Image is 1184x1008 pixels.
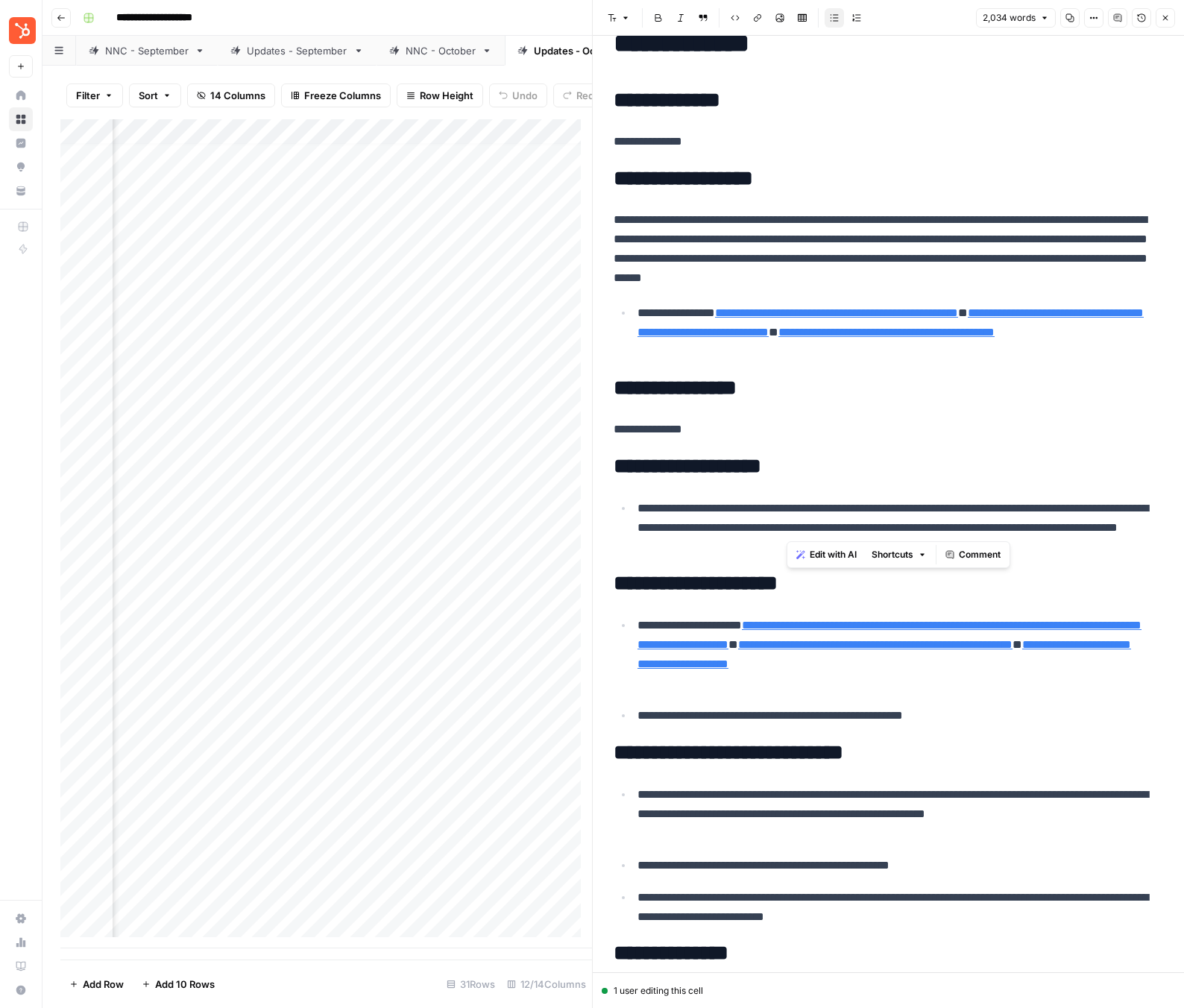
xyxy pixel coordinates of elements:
[139,88,158,103] span: Sort
[9,907,33,930] a: Settings
[66,84,123,107] button: Filter
[9,930,33,954] a: Usage
[210,88,265,103] span: 14 Columns
[576,88,600,103] span: Redo
[505,36,650,66] a: Updates - October
[76,36,218,66] a: NNC - September
[76,88,100,103] span: Filter
[810,548,857,561] span: Edit with AI
[187,84,275,107] button: 14 Columns
[397,84,483,107] button: Row Height
[129,84,181,107] button: Sort
[553,84,610,107] button: Redo
[9,954,33,978] a: Learning Hub
[9,179,33,203] a: Your Data
[377,36,505,66] a: NNC - October
[534,43,621,58] div: Updates - October
[9,107,33,131] a: Browse
[60,972,133,996] button: Add Row
[441,972,501,996] div: 31 Rows
[512,88,538,103] span: Undo
[247,43,347,58] div: Updates - September
[983,11,1036,25] span: 2,034 words
[602,984,1175,998] div: 1 user editing this cell
[420,88,473,103] span: Row Height
[133,972,224,996] button: Add 10 Rows
[218,36,377,66] a: Updates - September
[9,84,33,107] a: Home
[304,88,381,103] span: Freeze Columns
[872,548,913,561] span: Shortcuts
[9,12,33,49] button: Workspace: Blog Content Action Plan
[9,978,33,1002] button: Help + Support
[155,977,215,992] span: Add 10 Rows
[83,977,124,992] span: Add Row
[406,43,476,58] div: NNC - October
[939,545,1007,564] button: Comment
[9,155,33,179] a: Opportunities
[866,545,933,564] button: Shortcuts
[790,545,863,564] button: Edit with AI
[489,84,547,107] button: Undo
[959,548,1001,561] span: Comment
[281,84,391,107] button: Freeze Columns
[501,972,592,996] div: 12/14 Columns
[105,43,189,58] div: NNC - September
[976,8,1056,28] button: 2,034 words
[9,17,36,44] img: Blog Content Action Plan Logo
[9,131,33,155] a: Insights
